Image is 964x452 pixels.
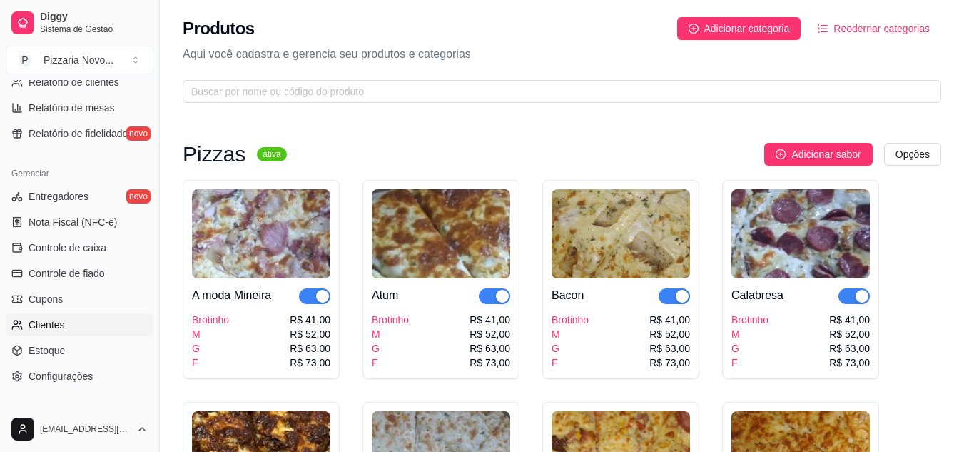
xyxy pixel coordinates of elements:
div: R$ 41,00 [649,313,690,327]
button: Reodernar categorias [806,17,941,40]
a: Clientes [6,313,153,336]
sup: ativa [257,147,286,161]
div: G [372,341,409,356]
div: R$ 41,00 [829,313,870,327]
a: Relatório de fidelidadenovo [6,122,153,145]
span: Relatório de fidelidade [29,126,128,141]
div: F [552,356,589,370]
h2: Produtos [183,17,255,40]
div: M [552,327,589,341]
a: Nota Fiscal (NFC-e) [6,211,153,233]
div: Brotinho [552,313,589,327]
span: Sistema de Gestão [40,24,148,35]
div: M [731,327,768,341]
div: M [372,327,409,341]
span: Controle de fiado [29,266,105,281]
div: R$ 52,00 [470,327,510,341]
span: Relatório de clientes [29,75,119,89]
div: Bacon [552,287,584,304]
div: R$ 52,00 [290,327,330,341]
span: Clientes [29,318,65,332]
a: Relatório de clientes [6,71,153,94]
div: R$ 73,00 [470,356,510,370]
a: DiggySistema de Gestão [6,6,153,40]
h3: Pizzas [183,146,245,163]
p: Aqui você cadastra e gerencia seu produtos e categorias [183,46,941,63]
div: R$ 73,00 [290,356,330,370]
div: R$ 63,00 [470,341,510,356]
span: Reodernar categorias [833,21,930,36]
a: Controle de fiado [6,262,153,285]
span: Relatório de mesas [29,101,115,115]
img: product-image [552,189,690,278]
span: Diggy [40,11,148,24]
button: Adicionar sabor [764,143,872,166]
img: product-image [192,189,330,278]
span: [EMAIL_ADDRESS][DOMAIN_NAME] [40,423,131,435]
div: G [731,341,768,356]
a: Controle de caixa [6,236,153,259]
div: R$ 41,00 [470,313,510,327]
a: Estoque [6,339,153,362]
div: Brotinho [731,313,768,327]
div: G [552,341,589,356]
div: Atum [372,287,398,304]
img: product-image [731,189,870,278]
span: Adicionar sabor [791,146,861,162]
div: R$ 52,00 [829,327,870,341]
div: Brotinho [192,313,229,327]
span: plus-circle [776,149,786,159]
span: Controle de caixa [29,241,106,255]
span: Entregadores [29,189,88,204]
div: Gerenciar [6,162,153,185]
div: M [192,327,229,341]
span: Opções [895,146,930,162]
button: Opções [884,143,941,166]
div: Diggy [6,405,153,428]
span: P [18,53,32,67]
div: F [372,356,409,370]
div: R$ 63,00 [290,341,330,356]
div: F [192,356,229,370]
div: G [192,341,229,356]
div: Calabresa [731,287,783,304]
span: ordered-list [818,24,828,34]
div: F [731,356,768,370]
span: Nota Fiscal (NFC-e) [29,215,117,229]
a: Cupons [6,288,153,311]
div: R$ 52,00 [649,327,690,341]
div: R$ 63,00 [649,341,690,356]
div: Brotinho [372,313,409,327]
button: Adicionar categoria [677,17,801,40]
input: Buscar por nome ou código do produto [191,84,921,99]
button: Select a team [6,46,153,74]
div: R$ 73,00 [649,356,690,370]
div: A moda Mineira [192,287,271,304]
div: R$ 63,00 [829,341,870,356]
a: Relatório de mesas [6,96,153,119]
span: Estoque [29,343,65,358]
a: Configurações [6,365,153,388]
a: Entregadoresnovo [6,185,153,208]
span: Adicionar categoria [704,21,790,36]
span: Configurações [29,369,93,383]
div: Pizzaria Novo ... [44,53,113,67]
div: R$ 41,00 [290,313,330,327]
span: plus-circle [689,24,699,34]
button: [EMAIL_ADDRESS][DOMAIN_NAME] [6,412,153,446]
span: Cupons [29,292,63,306]
img: product-image [372,189,510,278]
div: R$ 73,00 [829,356,870,370]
